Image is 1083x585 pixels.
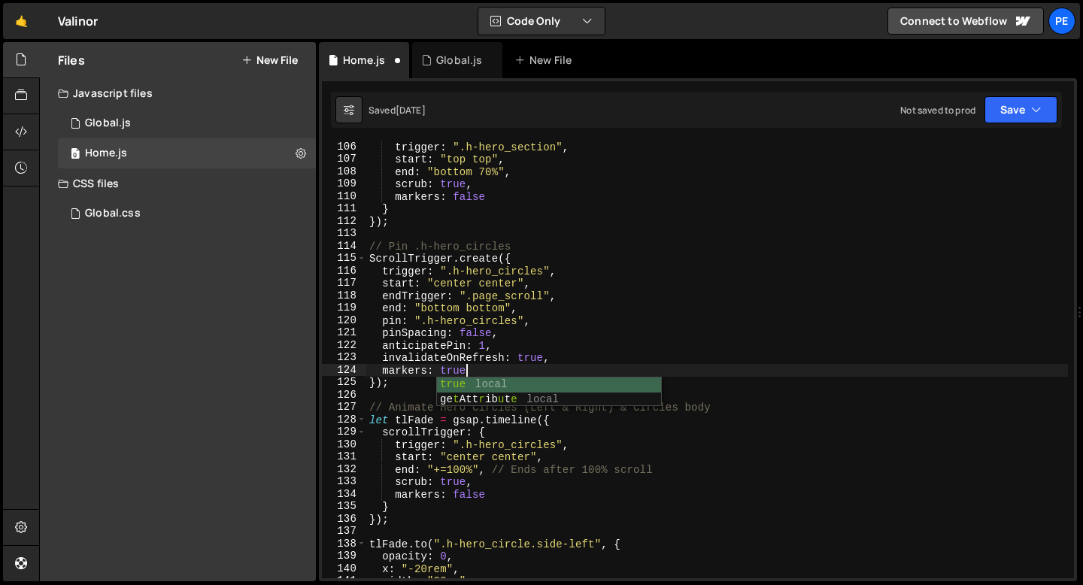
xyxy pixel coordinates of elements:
div: 132 [322,463,366,476]
div: 119 [322,302,366,314]
div: Valinor [58,12,98,30]
button: Code Only [478,8,605,35]
div: 116 [322,265,366,277]
div: 129 [322,426,366,438]
div: 122 [322,339,366,352]
div: 130 [322,438,366,451]
div: 135 [322,500,366,513]
div: Not saved to prod [900,104,975,117]
div: CSS files [40,168,316,199]
div: 125 [322,376,366,389]
div: 133 [322,475,366,488]
div: 114 [322,240,366,253]
div: 123 [322,351,366,364]
div: 121 [322,326,366,339]
div: 137 [322,525,366,538]
div: 16704/45653.js [58,108,316,138]
span: 0 [71,149,80,161]
a: Pe [1048,8,1075,35]
div: 112 [322,215,366,228]
div: Global.js [436,53,482,68]
div: 134 [322,488,366,501]
div: 131 [322,450,366,463]
div: 115 [322,252,366,265]
div: 109 [322,177,366,190]
div: 16704/45678.css [58,199,316,229]
div: 107 [322,153,366,165]
div: Home.js [85,147,127,160]
div: 139 [322,550,366,562]
div: 138 [322,538,366,550]
div: 111 [322,202,366,215]
a: 🤙 [3,3,40,39]
div: Javascript files [40,78,316,108]
div: New File [514,53,578,68]
div: 124 [322,364,366,377]
div: 113 [322,227,366,240]
div: Global.css [85,207,141,220]
h2: Files [58,52,85,68]
div: 16704/45652.js [58,138,316,168]
div: [DATE] [396,104,426,117]
button: New File [241,54,298,66]
div: 140 [322,562,366,575]
div: 126 [322,389,366,402]
div: 118 [322,289,366,302]
button: Save [984,96,1057,123]
div: 106 [322,141,366,153]
div: 136 [322,513,366,526]
div: 117 [322,277,366,289]
div: 120 [322,314,366,327]
div: Global.js [85,117,131,130]
a: Connect to Webflow [887,8,1044,35]
div: Home.js [343,53,385,68]
div: 127 [322,401,366,414]
div: 110 [322,190,366,203]
div: 108 [322,165,366,178]
div: Saved [369,104,426,117]
div: 128 [322,414,366,426]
